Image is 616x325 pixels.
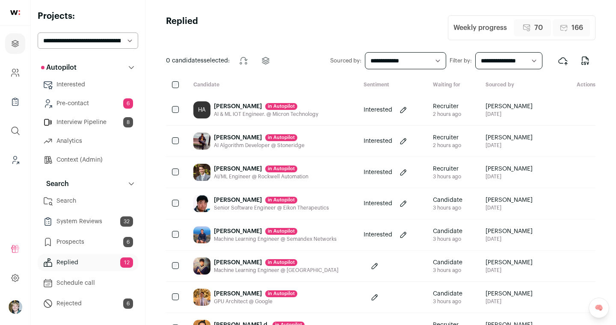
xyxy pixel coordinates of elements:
[214,196,329,204] div: [PERSON_NAME]
[38,151,138,168] a: Context (Admin)
[5,62,25,83] a: Company and ATS Settings
[214,142,305,149] div: AI Algorithm Developer @ Stoneridge
[265,134,297,141] div: in Autopilot
[364,168,392,177] p: Interested
[120,257,133,268] span: 12
[214,133,305,142] div: [PERSON_NAME]
[575,50,595,71] button: Export to CSV
[265,197,297,204] div: in Autopilot
[486,298,533,305] span: [DATE]
[214,227,337,236] div: [PERSON_NAME]
[589,298,609,318] a: 🧠
[433,142,461,149] div: 2 hours ago
[214,236,337,242] div: Machine Learning Engineer @ Semandex Networks
[433,173,461,180] div: 3 hours ago
[433,133,461,142] span: Recruiter
[486,165,533,173] span: [PERSON_NAME]
[38,10,138,22] h2: Projects:
[214,165,308,173] div: [PERSON_NAME]
[41,179,69,189] p: Search
[330,57,361,64] label: Sourced by:
[265,290,297,297] div: in Autopilot
[486,133,533,142] span: [PERSON_NAME]
[433,258,462,267] span: Candidate
[433,165,461,173] span: Recruiter
[38,76,138,93] a: Interested
[433,227,462,236] span: Candidate
[9,300,22,314] button: Open dropdown
[123,298,133,309] span: 6
[433,290,462,298] span: Candidate
[166,56,230,65] span: selected:
[433,204,462,211] div: 3 hours ago
[214,204,329,211] div: Senior Software Engineer @ Eikon Therapeutics
[166,15,198,40] h1: Replied
[426,81,479,89] div: Waiting for
[548,81,595,89] div: Actions
[214,267,338,274] div: Machine Learning Engineer @ [GEOGRAPHIC_DATA]
[433,267,462,274] div: 3 hours ago
[486,204,533,211] span: [DATE]
[166,58,204,64] span: 0 candidates
[214,111,318,118] div: AI & ML IOT Engineer. @ Micron Technology
[433,236,462,242] div: 3 hours ago
[9,300,22,314] img: 6494470-medium_jpg
[364,199,392,208] p: Interested
[479,81,548,89] div: Sourced by
[214,102,318,111] div: [PERSON_NAME]
[214,173,308,180] div: AI/ML Engineer @ Rockwell Automation
[433,102,461,111] span: Recruiter
[265,103,297,110] div: in Autopilot
[486,267,533,274] span: [DATE]
[433,196,462,204] span: Candidate
[572,23,583,33] span: 166
[38,254,138,271] a: Replied12
[453,23,507,33] div: Weekly progress
[364,106,392,114] p: Interested
[38,175,138,192] button: Search
[5,92,25,112] a: Company Lists
[5,33,25,54] a: Projects
[486,111,533,118] span: [DATE]
[486,236,533,242] span: [DATE]
[553,50,573,71] button: Export to ATS
[214,290,297,298] div: [PERSON_NAME]
[41,62,77,73] p: Autopilot
[38,233,138,251] a: Prospects6
[486,227,533,236] span: [PERSON_NAME]
[38,114,138,131] a: Interview Pipeline8
[38,295,138,312] a: Rejected6
[123,237,133,247] span: 6
[433,111,461,118] div: 2 hours ago
[193,164,210,181] img: 1a76f3cf2f821c0a4d0bc20c175cd3c9023a4cc4ef981464f0239ba37c796ec3
[486,173,533,180] span: [DATE]
[486,102,533,111] span: [PERSON_NAME]
[364,137,392,145] p: Interested
[486,258,533,267] span: [PERSON_NAME]
[10,10,20,15] img: wellfound-shorthand-0d5821cbd27db2630d0214b213865d53afaa358527fdda9d0ea32b1df1b89c2c.svg
[433,298,462,305] div: 3 hours ago
[38,95,138,112] a: Pre-contact6
[486,142,533,149] span: [DATE]
[123,117,133,127] span: 8
[214,298,297,305] div: GPU Architect @ Google
[534,23,543,33] span: 70
[450,57,472,64] label: Filter by:
[38,59,138,76] button: Autopilot
[5,150,25,170] a: Leads (Backoffice)
[486,196,533,204] span: [PERSON_NAME]
[265,259,297,266] div: in Autopilot
[193,195,210,212] img: f3f6553abab0f1b7fdc7e3e12d16c5c935c693478e6604770b48cdfd7c5b059b
[123,98,133,109] span: 6
[265,228,297,235] div: in Autopilot
[193,289,210,306] img: da5c56536e9337aa144a24481891fb1d5c00304be600baaf4496b1f929790d7e.jpg
[357,81,426,89] div: Sentiment
[193,133,210,150] img: c0a83f849bec863c9941caf81128bfe9b83b7ddbe8da031cf228846863a3b99d.jpg
[214,258,338,267] div: [PERSON_NAME]
[193,101,210,118] div: HA
[486,290,533,298] span: [PERSON_NAME]
[120,216,133,227] span: 32
[187,81,357,89] div: Candidate
[265,165,297,172] div: in Autopilot
[364,230,392,239] p: Interested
